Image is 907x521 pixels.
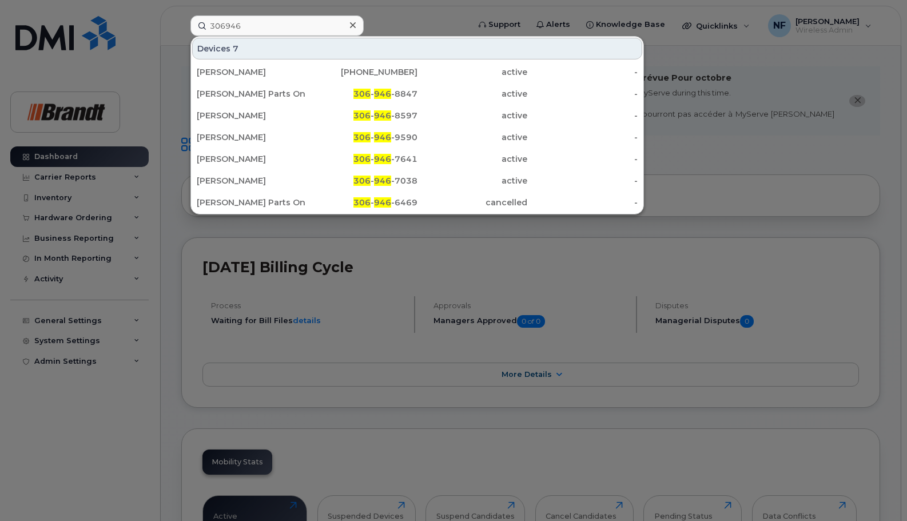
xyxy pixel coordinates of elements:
div: active [417,66,528,78]
span: 306 [353,154,371,164]
a: [PERSON_NAME]306-946-7641active- [192,149,642,169]
div: [PERSON_NAME] [197,110,307,121]
div: - -8847 [307,88,417,100]
a: [PERSON_NAME] Parts On Call306-946-8847active- [192,83,642,104]
div: - [527,197,638,208]
div: - -7038 [307,175,417,186]
span: 946 [374,197,391,208]
div: [PERSON_NAME] [197,66,307,78]
div: - [527,110,638,121]
div: [PERSON_NAME] [197,132,307,143]
span: 946 [374,154,391,164]
div: Devices [192,38,642,59]
div: cancelled [417,197,528,208]
div: [PERSON_NAME] Parts On Call [197,197,307,208]
div: - [527,88,638,100]
span: 306 [353,197,371,208]
a: [PERSON_NAME][PHONE_NUMBER]active- [192,62,642,82]
div: - [527,153,638,165]
div: - [527,175,638,186]
div: - -6469 [307,197,417,208]
a: [PERSON_NAME] Parts On Call306-946-6469cancelled- [192,192,642,213]
div: - [527,66,638,78]
a: [PERSON_NAME]306-946-7038active- [192,170,642,191]
div: - -9590 [307,132,417,143]
div: - -7641 [307,153,417,165]
div: active [417,88,528,100]
span: 7 [233,43,238,54]
div: [PERSON_NAME] Parts On Call [197,88,307,100]
div: active [417,153,528,165]
div: active [417,132,528,143]
span: 306 [353,176,371,186]
span: 306 [353,89,371,99]
span: 946 [374,89,391,99]
div: - [527,132,638,143]
a: [PERSON_NAME]306-946-8597active- [192,105,642,126]
span: 946 [374,132,391,142]
span: 306 [353,110,371,121]
div: - -8597 [307,110,417,121]
span: 306 [353,132,371,142]
div: [PHONE_NUMBER] [307,66,417,78]
div: [PERSON_NAME] [197,175,307,186]
span: 946 [374,176,391,186]
div: active [417,110,528,121]
span: 946 [374,110,391,121]
div: [PERSON_NAME] [197,153,307,165]
div: active [417,175,528,186]
a: [PERSON_NAME]306-946-9590active- [192,127,642,148]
